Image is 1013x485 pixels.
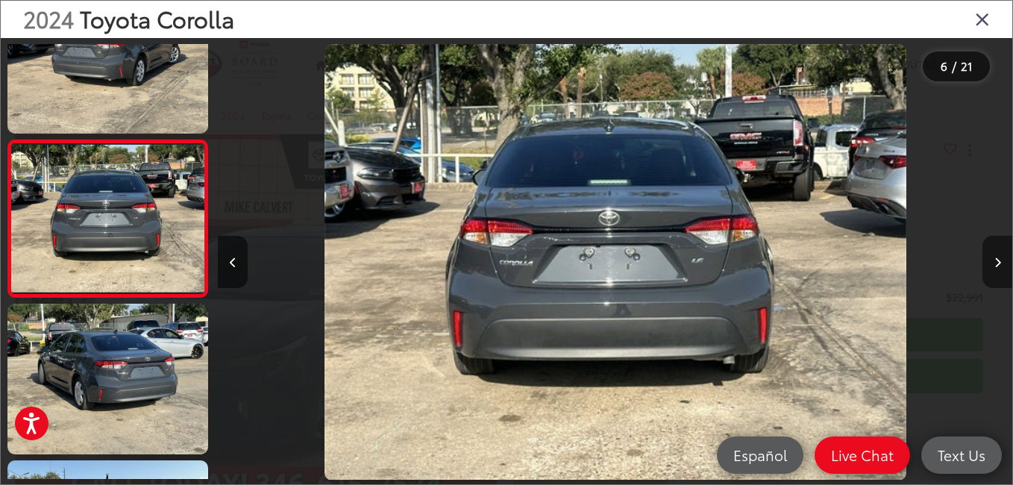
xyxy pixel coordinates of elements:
[717,436,803,474] a: Español
[218,44,1012,481] div: 2024 Toyota Corolla LE 5
[218,236,248,288] button: Previous image
[726,445,794,464] span: Español
[930,445,993,464] span: Text Us
[961,57,973,74] span: 21
[815,436,910,474] a: Live Chat
[975,9,990,28] i: Close gallery
[982,236,1012,288] button: Next image
[921,436,1002,474] a: Text Us
[80,2,234,34] span: Toyota Corolla
[941,57,947,74] span: 6
[23,2,74,34] span: 2024
[9,145,206,292] img: 2024 Toyota Corolla LE
[950,61,958,72] span: /
[324,44,906,481] img: 2024 Toyota Corolla LE
[824,445,901,464] span: Live Chat
[5,302,210,456] img: 2024 Toyota Corolla LE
